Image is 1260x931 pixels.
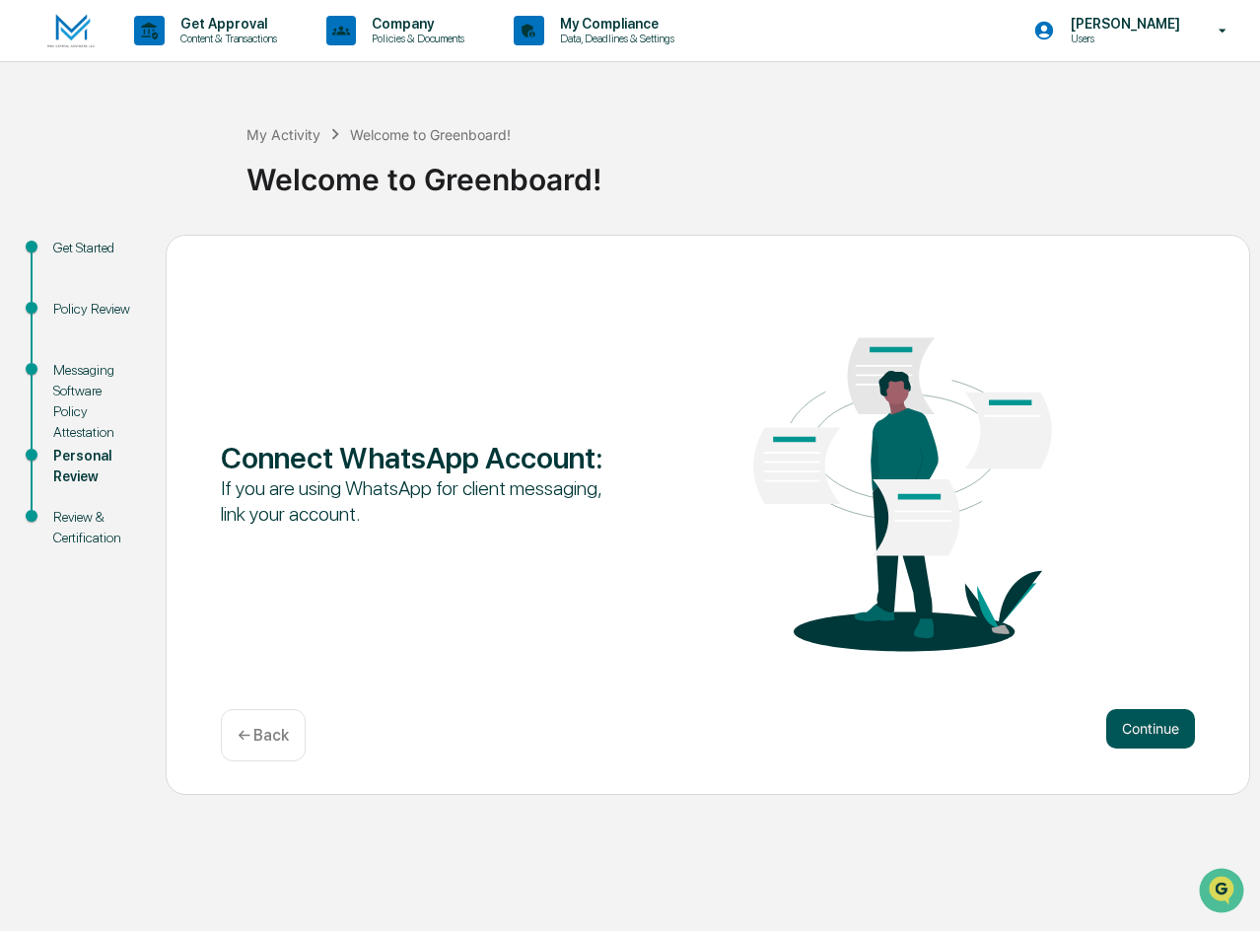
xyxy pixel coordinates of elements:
p: Content & Transactions [165,32,287,45]
div: Review & Certification [53,507,134,548]
div: Get Started [53,238,134,258]
div: 🗄️ [143,251,159,266]
a: 🗄️Attestations [135,241,252,276]
div: Messaging Software Policy Attestation [53,360,134,443]
div: 🖐️ [20,251,35,266]
p: Company [356,16,474,32]
div: Welcome to Greenboard! [350,126,511,143]
span: Data Lookup [39,286,124,306]
div: Connect WhatsApp Account : [221,440,610,475]
div: My Activity [246,126,320,143]
img: logo [47,14,95,48]
div: Welcome to Greenboard! [246,146,1250,197]
p: How can we help? [20,41,359,73]
img: 1746055101610-c473b297-6a78-478c-a979-82029cc54cd1 [20,151,55,186]
button: Start new chat [335,157,359,180]
a: 🖐️Preclearance [12,241,135,276]
div: 🔎 [20,288,35,304]
p: Policies & Documents [356,32,474,45]
p: [PERSON_NAME] [1055,16,1190,32]
p: Users [1055,32,1190,45]
a: 🔎Data Lookup [12,278,132,314]
p: Data, Deadlines & Settings [544,32,684,45]
span: Attestations [163,249,245,268]
div: If you are using WhatsApp for client messaging, link your account. [221,475,610,527]
iframe: Open customer support [1197,866,1250,919]
div: Start new chat [67,151,323,171]
div: Personal Review [53,446,134,487]
div: We're available if you need us! [67,171,249,186]
p: ← Back [238,726,289,745]
img: Connect WhatsApp Account [708,278,1097,684]
span: Preclearance [39,249,127,268]
span: Pylon [196,334,239,349]
p: Get Approval [165,16,287,32]
a: Powered byPylon [139,333,239,349]
div: Policy Review [53,299,134,320]
button: Continue [1106,709,1195,749]
p: My Compliance [544,16,684,32]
